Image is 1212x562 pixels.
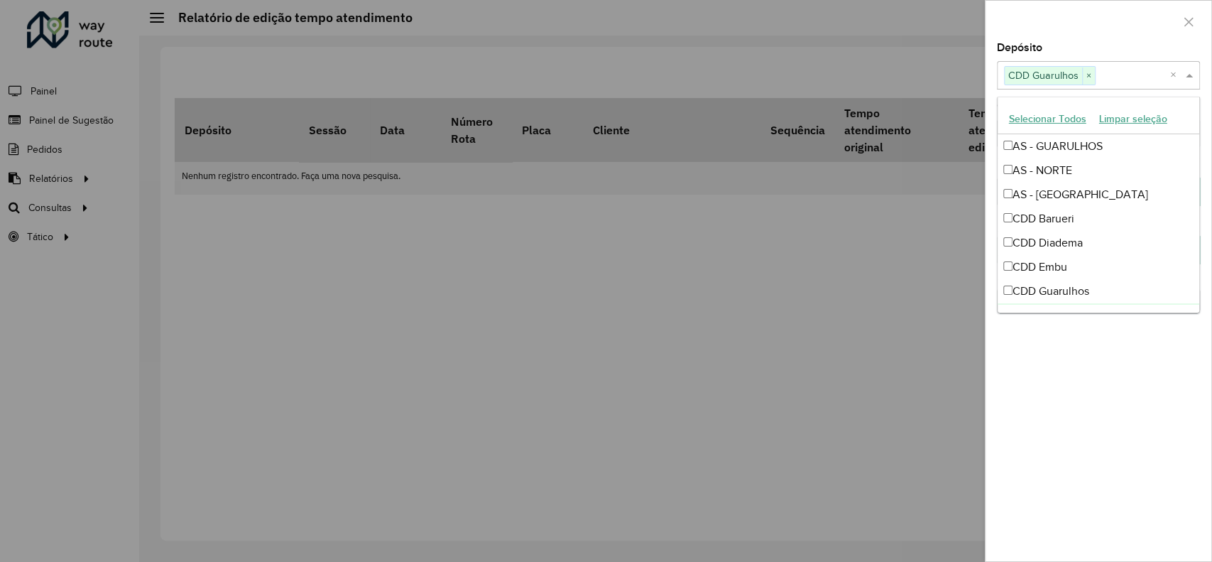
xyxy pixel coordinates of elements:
[998,303,1199,328] div: CDD Maua
[1093,108,1174,130] button: Limpar seleção
[1003,108,1093,130] button: Selecionar Todos
[998,279,1199,303] div: CDD Guarulhos
[998,158,1199,183] div: AS - NORTE
[1170,67,1182,84] span: Clear all
[1082,67,1095,85] span: ×
[998,255,1199,279] div: CDD Embu
[998,231,1199,255] div: CDD Diadema
[997,97,1200,313] ng-dropdown-panel: Options list
[998,183,1199,207] div: AS - [GEOGRAPHIC_DATA]
[997,39,1042,56] label: Depósito
[998,207,1199,231] div: CDD Barueri
[1005,67,1082,84] span: CDD Guarulhos
[998,134,1199,158] div: AS - GUARULHOS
